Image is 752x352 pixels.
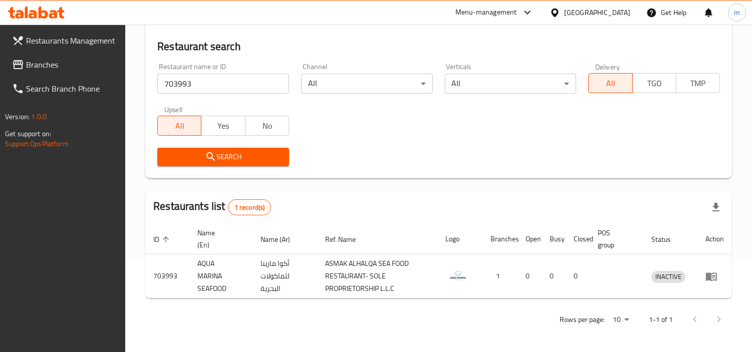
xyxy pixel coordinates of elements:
[566,254,590,298] td: 0
[588,73,632,93] button: All
[201,116,245,136] button: Yes
[164,106,183,113] label: Upsell
[157,148,289,166] button: Search
[676,73,720,93] button: TMP
[705,270,724,282] div: Menu
[157,74,289,94] input: Search for restaurant name or ID..
[157,39,720,54] h2: Restaurant search
[482,254,518,298] td: 1
[542,224,566,254] th: Busy
[5,127,51,140] span: Get support on:
[445,74,577,94] div: All
[261,233,303,245] span: Name (Ar)
[31,110,47,123] span: 1.0.0
[609,312,633,327] div: Rows per page:
[5,110,30,123] span: Version:
[189,254,252,298] td: AQUA MARINA SEAFOOD
[26,83,118,95] span: Search Branch Phone
[157,116,201,136] button: All
[680,76,716,91] span: TMP
[595,63,620,70] label: Delivery
[5,137,69,150] a: Support.OpsPlatform
[153,233,172,245] span: ID
[325,233,369,245] span: Ref. Name
[593,76,628,91] span: All
[4,77,126,101] a: Search Branch Phone
[482,224,518,254] th: Branches
[637,76,672,91] span: TGO
[165,151,281,163] span: Search
[564,7,630,18] div: [GEOGRAPHIC_DATA]
[437,224,482,254] th: Logo
[228,199,272,215] div: Total records count
[566,224,590,254] th: Closed
[253,254,318,298] td: أكوا مارينا للماكولات البحرية
[649,313,673,326] p: 1-1 of 1
[145,224,732,298] table: enhanced table
[153,199,271,215] h2: Restaurants list
[598,227,631,251] span: POS group
[734,7,740,18] span: m
[455,7,517,19] div: Menu-management
[26,59,118,71] span: Branches
[560,313,605,326] p: Rows per page:
[445,262,470,287] img: AQUA MARINA SEAFOOD
[518,224,542,254] th: Open
[205,119,241,133] span: Yes
[518,254,542,298] td: 0
[26,35,118,47] span: Restaurants Management
[228,203,271,212] span: 1 record(s)
[697,224,732,254] th: Action
[301,74,433,94] div: All
[651,233,684,245] span: Status
[704,195,728,219] div: Export file
[632,73,676,93] button: TGO
[245,116,289,136] button: No
[197,227,240,251] span: Name (En)
[162,119,197,133] span: All
[542,254,566,298] td: 0
[651,271,685,282] span: INACTIVE
[317,254,437,298] td: ASMAK ALHALQA SEA FOOD RESTAURANT- SOLE PROPRIETORSHIP L.L.C
[249,119,285,133] span: No
[4,53,126,77] a: Branches
[4,29,126,53] a: Restaurants Management
[145,254,189,298] td: 703993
